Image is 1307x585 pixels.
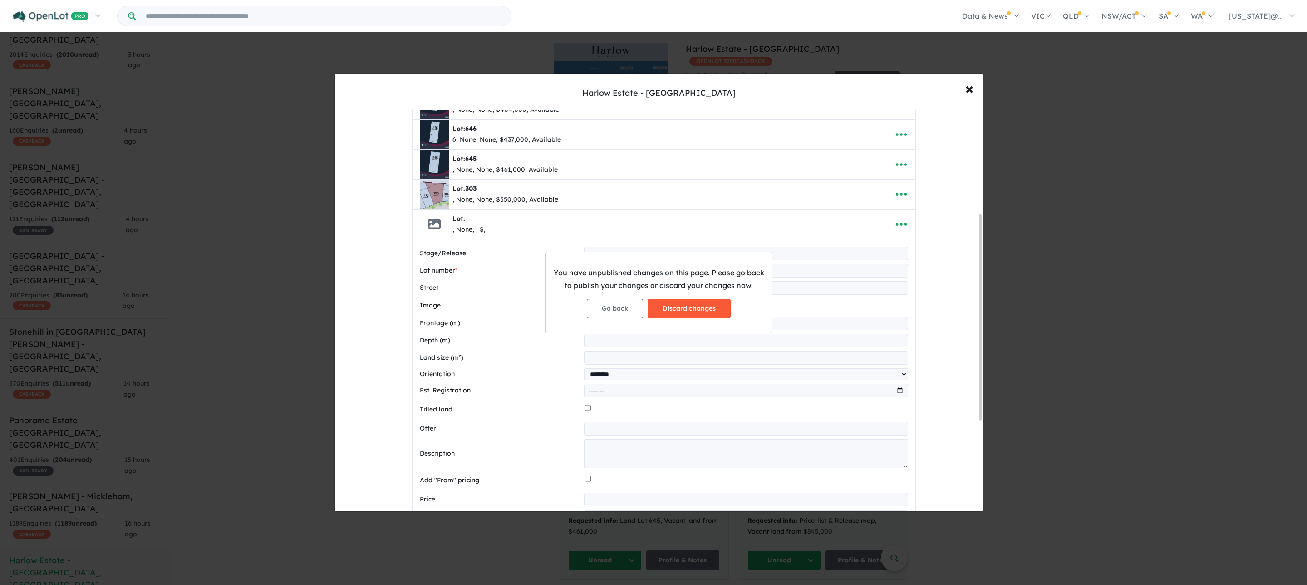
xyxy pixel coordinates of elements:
button: Go back [587,299,643,318]
span: [US_STATE]@... [1229,11,1283,20]
p: You have unpublished changes on this page. Please go back to publish your changes or discard your... [553,267,765,291]
button: Discard changes [648,299,731,318]
input: Try estate name, suburb, builder or developer [138,6,509,26]
img: Openlot PRO Logo White [13,11,89,22]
